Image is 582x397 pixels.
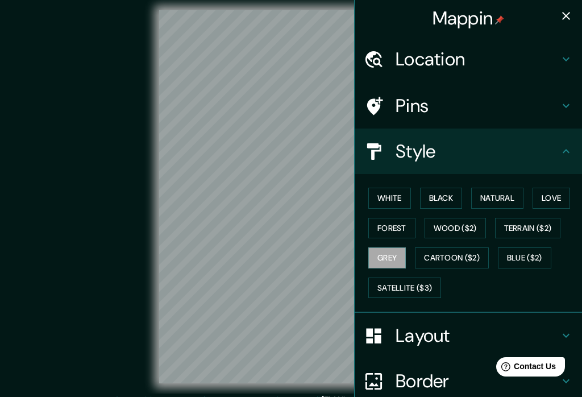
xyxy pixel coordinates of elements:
button: Grey [368,247,406,268]
button: Cartoon ($2) [415,247,489,268]
iframe: Help widget launcher [481,353,569,384]
img: pin-icon.png [495,15,504,24]
button: Love [533,188,570,209]
button: Blue ($2) [498,247,551,268]
button: Satellite ($3) [368,278,441,299]
button: Natural [471,188,523,209]
button: Terrain ($2) [495,218,561,239]
button: Black [420,188,463,209]
canvas: Map [159,10,423,383]
button: Wood ($2) [425,218,486,239]
div: Location [355,36,582,82]
h4: Layout [396,324,559,347]
h4: Pins [396,94,559,117]
div: Pins [355,83,582,129]
h4: Mappin [433,7,505,30]
h4: Style [396,140,559,163]
button: Forest [368,218,415,239]
div: Layout [355,313,582,358]
button: White [368,188,411,209]
div: Style [355,129,582,174]
h4: Border [396,370,559,392]
h4: Location [396,48,559,71]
